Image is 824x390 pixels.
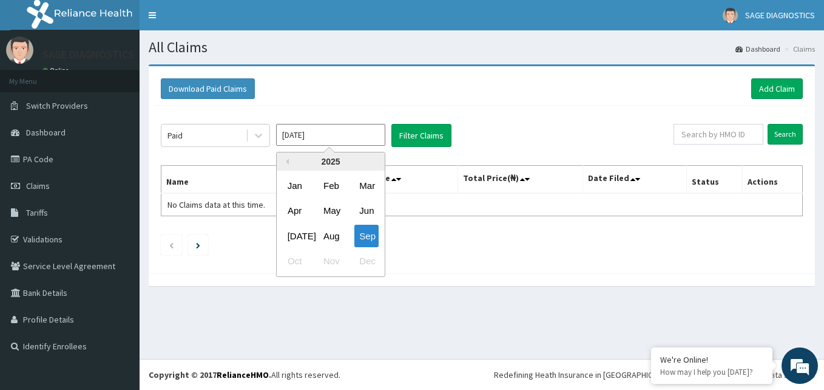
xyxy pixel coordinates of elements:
a: RelianceHMO [217,369,269,380]
textarea: Type your message and hit 'Enter' [6,261,231,303]
a: Next page [196,239,200,250]
th: Total Price(₦) [458,166,583,194]
span: Switch Providers [26,100,88,111]
button: Download Paid Claims [161,78,255,99]
a: Dashboard [735,44,780,54]
input: Search by HMO ID [674,124,763,145]
th: Date Filed [583,166,687,194]
span: Dashboard [26,127,66,138]
span: SAGE DIAGNOSTICS [745,10,815,21]
footer: All rights reserved. [140,359,824,390]
span: Tariffs [26,207,48,218]
div: Chat with us now [63,68,204,84]
div: Choose January 2025 [283,174,307,197]
p: SAGE DIAGNOSTICS [42,49,134,60]
img: User Image [6,36,33,64]
p: How may I help you today? [660,367,763,377]
a: Online [42,66,72,75]
div: Choose April 2025 [283,200,307,222]
button: Filter Claims [391,124,451,147]
div: We're Online! [660,354,763,365]
th: Name [161,166,323,194]
span: We're online! [70,117,167,240]
button: Previous Year [283,159,289,165]
a: Add Claim [751,78,803,99]
span: Claims [26,180,50,191]
th: Actions [742,166,802,194]
span: No Claims data at this time. [167,199,265,210]
div: Choose September 2025 [354,225,379,247]
div: 2025 [277,152,385,171]
input: Select Month and Year [276,124,385,146]
strong: Copyright © 2017 . [149,369,271,380]
div: month 2025-09 [277,173,385,274]
div: Choose July 2025 [283,225,307,247]
th: Status [686,166,742,194]
div: Paid [167,129,183,142]
div: Minimize live chat window [199,6,228,35]
div: Choose March 2025 [354,174,379,197]
img: User Image [723,8,738,23]
a: Previous page [169,239,174,250]
div: Choose August 2025 [319,225,343,247]
img: d_794563401_company_1708531726252_794563401 [22,61,49,91]
div: Redefining Heath Insurance in [GEOGRAPHIC_DATA] using Telemedicine and Data Science! [494,369,815,381]
h1: All Claims [149,39,815,55]
input: Search [768,124,803,145]
div: Choose February 2025 [319,174,343,197]
div: Choose June 2025 [354,200,379,222]
li: Claims [782,44,815,54]
div: Choose May 2025 [319,200,343,222]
